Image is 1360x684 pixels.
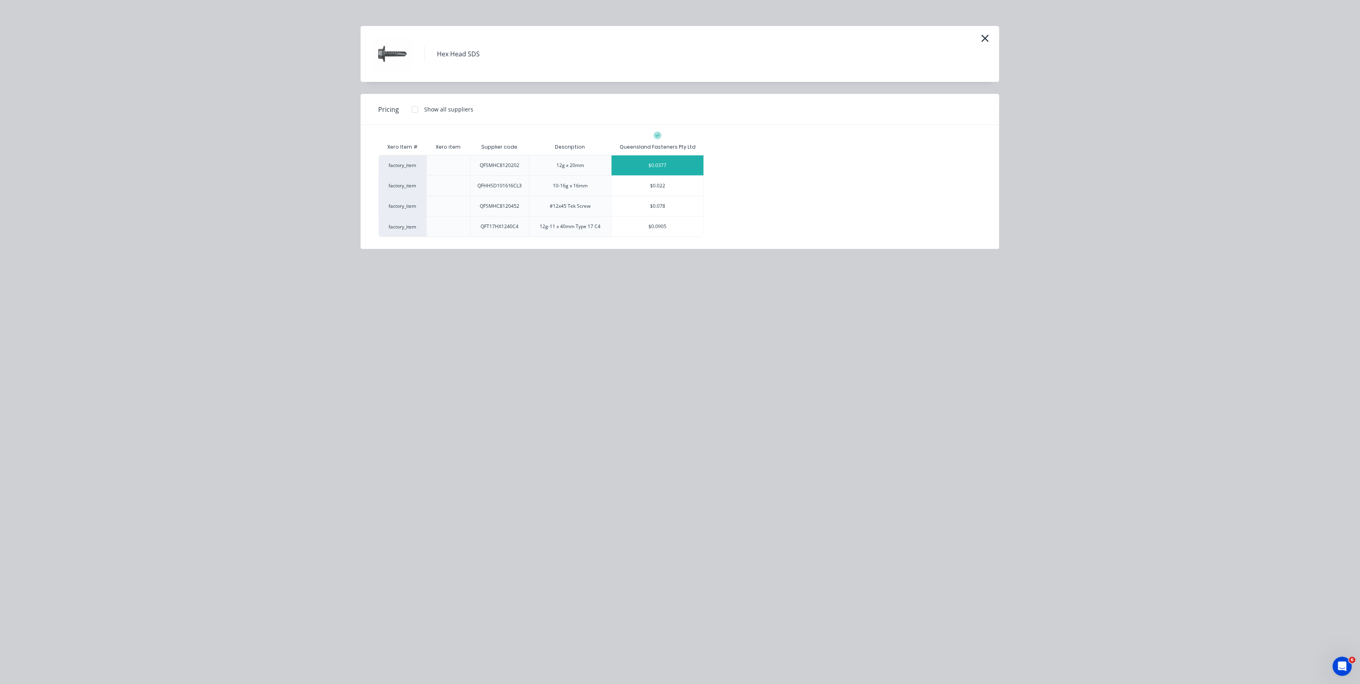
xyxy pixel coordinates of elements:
[379,196,427,216] div: factory_item
[556,162,584,169] div: 12g x 20mm
[429,137,467,157] div: Xero item
[373,34,413,74] img: Hex Head SDS
[424,105,473,113] div: Show all suppliers
[379,216,427,237] div: factory_item
[540,223,601,230] div: 12g-11 x 40mm Type 17 C4
[553,182,588,189] div: 10-16g x 16mm
[379,155,427,175] div: factory_item
[1349,657,1356,663] span: 6
[378,105,399,114] span: Pricing
[481,223,518,230] div: QFT17HX1240C4
[550,203,591,210] div: #12x45 Tek Screw
[1333,657,1352,676] iframe: Intercom live chat
[480,203,519,210] div: QFSMHC8120452
[477,182,522,189] div: QFHHSD101616CL3
[612,217,704,237] div: $0.0905
[612,155,704,175] div: $0.0377
[437,49,480,59] div: Hex Head SDS
[475,137,524,157] div: Supplier code
[612,196,704,216] div: $0.078
[549,137,592,157] div: Description
[480,162,519,169] div: QFSMHC8120202
[379,175,427,196] div: factory_item
[612,176,704,196] div: $0.022
[379,139,427,155] div: Xero Item #
[620,143,696,151] div: Queensland Fasteners Pty Ltd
